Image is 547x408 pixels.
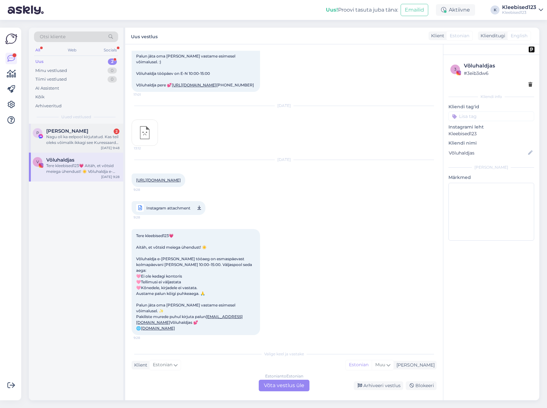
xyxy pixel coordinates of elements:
span: Instagram attachment [146,204,190,212]
div: Võta vestlus üle [259,380,309,391]
div: Estonian to Estonian [265,373,303,379]
div: Kliendi info [448,94,534,100]
span: English [511,32,527,39]
p: Kliendi tag'id [448,103,534,110]
a: [URL][DOMAIN_NAME] [136,178,181,182]
span: Muu [375,362,385,368]
a: [URL][DOMAIN_NAME] [172,83,216,87]
p: Instagrami leht [448,124,534,130]
div: Proovi tasuta juba täna: [326,6,398,14]
img: Askly Logo [5,33,17,45]
img: pd [529,47,534,52]
span: P [36,130,39,135]
span: 13:12 [134,146,158,151]
b: Uus! [326,7,338,13]
a: Kleebised123Kleebised123 [502,5,543,15]
div: Klient [429,32,444,39]
span: 3 [454,67,456,72]
p: Kleebised123 [448,130,534,137]
div: Web [66,46,78,54]
div: All [34,46,41,54]
div: [DATE] 9:28 [101,174,119,179]
span: 17:01 [134,92,158,97]
span: 9:28 [134,335,158,340]
div: Klient [132,362,147,368]
div: 0 [108,76,117,83]
div: Uus [35,58,44,65]
p: Märkmed [448,174,534,181]
div: Arhiveeritud [35,103,62,109]
div: Arhiveeri vestlus [354,381,403,390]
div: Võluhaldjas [464,62,532,70]
div: Klienditugi [478,32,505,39]
div: Valige keel ja vastake [132,351,437,357]
span: 9:28 [134,187,158,192]
div: Tere kleebised123💗 Aitäh, et võtsid meiega ühendust! ☀️ Võluhaldja e-[PERSON_NAME] tööaeg on esma... [46,163,119,174]
div: Blokeeri [406,381,437,390]
input: Lisa nimi [449,149,527,156]
span: 9:28 [134,213,158,221]
div: 2 [114,129,119,134]
span: Piret Tänav [46,128,88,134]
div: [DATE] 9:48 [101,146,119,150]
label: Uus vestlus [131,31,158,40]
div: Tiimi vestlused [35,76,67,83]
span: Estonian [450,32,469,39]
div: [PERSON_NAME] [448,164,534,170]
span: Otsi kliente [40,33,65,40]
div: [DATE] [132,103,437,109]
div: Kleebised123 [502,5,536,10]
a: Instagram attachment9:28 [132,201,205,215]
div: [PERSON_NAME] [394,362,435,368]
span: Estonian [153,361,172,368]
div: Nagu oli ka eelpool kirjutatud. Kas teil oleks võimalik ikkagi see Kuressaarde toimetada, sest ma... [46,134,119,146]
img: attachment [132,120,158,146]
div: [DATE] [132,157,437,163]
div: # 3eib3dw6 [464,70,532,77]
div: AI Assistent [35,85,59,92]
div: Aktiivne [436,4,475,16]
div: 2 [108,58,117,65]
input: Lisa tag [448,111,534,121]
p: Kliendi nimi [448,140,534,146]
div: 0 [108,67,117,74]
div: Socials [102,46,118,54]
span: Võluhaldjas [46,157,74,163]
span: Tere kleebised123💗 Aitäh, et võtsid meiega ühendust! ☀️ Võluhaldja e-[PERSON_NAME] tööaeg on esma... [136,233,253,331]
div: Kleebised123 [502,10,536,15]
a: [DOMAIN_NAME] [141,326,175,331]
div: K [491,5,499,14]
span: V [36,159,39,164]
button: Emailid [401,4,428,16]
div: Estonian [346,360,372,370]
span: Uued vestlused [61,114,91,120]
div: Minu vestlused [35,67,67,74]
div: Kõik [35,94,45,100]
